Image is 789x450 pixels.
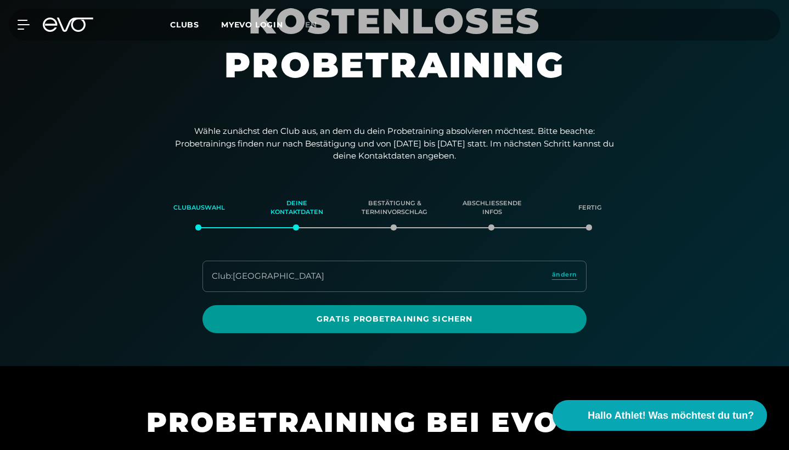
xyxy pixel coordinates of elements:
[359,193,430,223] div: Bestätigung & Terminvorschlag
[146,404,640,440] h1: PROBETRAINING BEI EVO
[552,270,577,279] span: ändern
[175,125,614,162] p: Wähle zunächst den Club aus, an dem du dein Probetraining absolvieren möchtest. Bitte beachte: Pr...
[552,270,577,283] a: ändern
[164,193,234,223] div: Clubauswahl
[221,20,283,30] a: MYEVO LOGIN
[202,305,587,333] a: Gratis Probetraining sichern
[553,400,767,431] button: Hallo Athlet! Was möchtest du tun?
[212,270,324,283] div: Club : [GEOGRAPHIC_DATA]
[555,193,625,223] div: Fertig
[588,408,754,423] span: Hallo Athlet! Was möchtest du tun?
[170,20,199,30] span: Clubs
[170,19,221,30] a: Clubs
[305,20,317,30] span: en
[262,193,332,223] div: Deine Kontaktdaten
[457,193,527,223] div: Abschließende Infos
[305,19,330,31] a: en
[216,313,573,325] span: Gratis Probetraining sichern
